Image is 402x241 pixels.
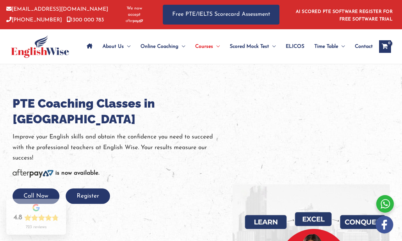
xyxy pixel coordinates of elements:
[195,36,213,58] span: Courses
[11,35,69,58] img: cropped-ew-logo
[292,4,396,25] aside: Header Widget 1
[281,36,309,58] a: ELICOS
[6,17,62,23] a: [PHONE_NUMBER]
[97,36,135,58] a: About UsMenu Toggle
[126,19,143,23] img: Afterpay-Logo
[13,193,59,199] a: Call Now
[350,36,373,58] a: Contact
[124,36,130,58] span: Menu Toggle
[13,96,233,127] h1: PTE Coaching Classes in [GEOGRAPHIC_DATA]
[13,188,59,204] button: Call Now
[6,7,108,12] a: [EMAIL_ADDRESS][DOMAIN_NAME]
[66,188,110,204] button: Register
[102,36,124,58] span: About Us
[379,40,391,53] a: View Shopping Cart, empty
[14,213,22,222] div: 4.8
[376,216,393,233] img: white-facebook.png
[338,36,345,58] span: Menu Toggle
[225,36,281,58] a: Scored Mock TestMenu Toggle
[355,36,373,58] span: Contact
[135,36,190,58] a: Online CoachingMenu Toggle
[26,225,47,230] div: 723 reviews
[13,169,53,178] img: Afterpay-Logo
[269,36,276,58] span: Menu Toggle
[140,36,179,58] span: Online Coaching
[296,9,393,22] a: AI SCORED PTE SOFTWARE REGISTER FOR FREE SOFTWARE TRIAL
[66,193,110,199] a: Register
[190,36,225,58] a: CoursesMenu Toggle
[163,5,279,25] a: Free PTE/IELTS Scorecard Assessment
[14,213,59,222] div: Rating: 4.8 out of 5
[13,132,233,163] p: Improve your English skills and obtain the confidence you need to succeed with the professional t...
[179,36,185,58] span: Menu Toggle
[122,5,147,18] span: We now accept
[314,36,338,58] span: Time Table
[309,36,350,58] a: Time TableMenu Toggle
[55,170,99,176] b: is now available.
[82,36,373,58] nav: Site Navigation: Main Menu
[213,36,220,58] span: Menu Toggle
[230,36,269,58] span: Scored Mock Test
[286,36,304,58] span: ELICOS
[67,17,104,23] a: 1300 000 783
